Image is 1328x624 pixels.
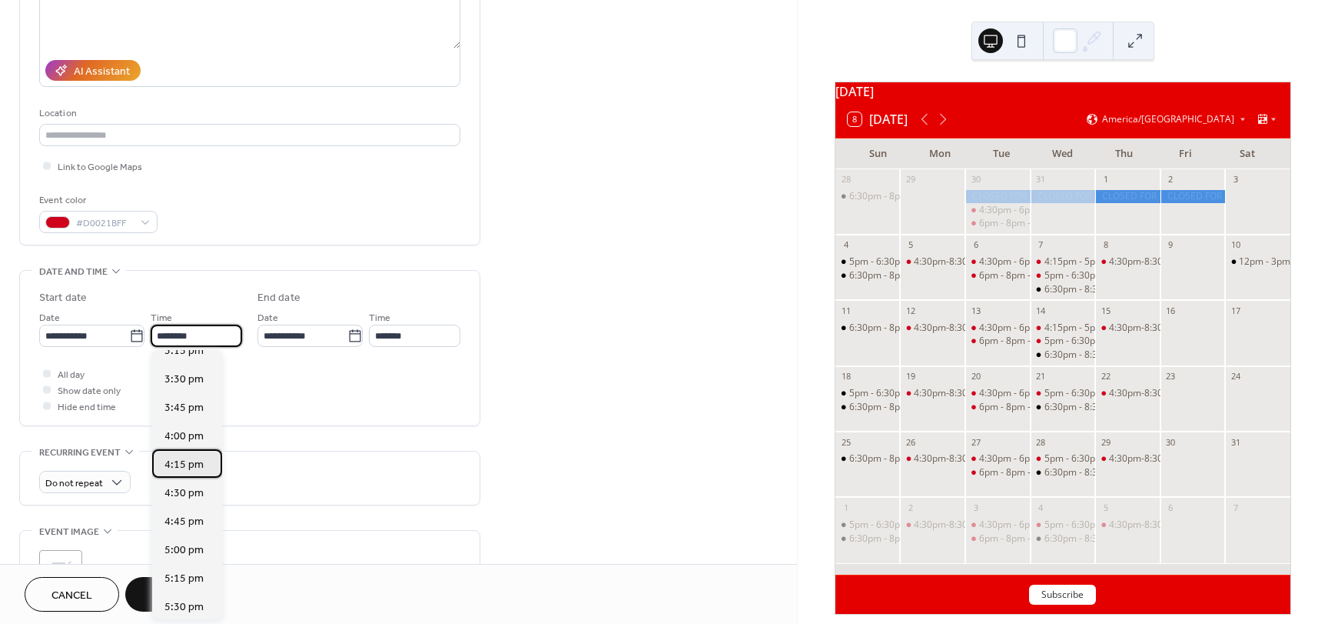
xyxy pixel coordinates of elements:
[1044,255,1170,269] div: 4:15pm - 5pm - RISING STARS
[1217,138,1278,169] div: Sat
[965,452,1031,465] div: 4:30pm - 6pm - LIGHT DINKERS PICKLEBALL
[1230,436,1241,448] div: 31
[164,542,204,559] span: 5:00 pm
[905,174,916,185] div: 29
[842,108,913,130] button: 8[DATE]
[1230,174,1241,185] div: 3
[835,269,901,282] div: 6:30pm - 8pm - AVERAGE JOES GAME NIGHT
[1165,239,1177,251] div: 9
[1044,466,1271,479] div: 6:30pm - 8:30pm - LC [DEMOGRAPHIC_DATA] STUDY
[164,343,204,359] span: 3:15 pm
[905,371,916,382] div: 19
[835,322,901,335] div: 6:30pm - 8pm - AVERAGE JOES GAME NIGHT
[39,192,154,209] div: Event color
[840,239,852,251] div: 4
[1035,305,1047,316] div: 14
[1165,305,1177,316] div: 16
[979,519,1165,532] div: 4:30pm - 6pm - LIGHT DINKERS PICKLEBALL
[979,387,1165,400] div: 4:30pm - 6pm - LIGHT DINKERS PICKLEBALL
[1109,255,1216,269] div: 4:30pm-8:30pm SCWAVE
[1100,502,1111,513] div: 5
[914,519,1021,532] div: 4:30pm-8:30pm SCWAVE
[1031,269,1096,282] div: 5pm - 6:30pm RISING STARS SPORTS
[835,401,901,414] div: 6:30pm - 8pm - AVERAGE JOES GAME NIGHT
[257,290,300,306] div: End date
[1100,239,1111,251] div: 8
[1044,335,1201,348] div: 5pm - 6:30pm RISING STARS SPORTS
[965,322,1031,335] div: 4:30pm - 6pm - LIGHT DINKERS PICKLEBALL
[1095,519,1160,532] div: 4:30pm-8:30pm SCWAVE
[970,239,981,251] div: 6
[979,466,1105,479] div: 6pm - 8pm - [PERSON_NAME]
[965,269,1031,282] div: 6pm - 8pm - WENDY PICKLEBALL
[58,399,116,415] span: Hide end time
[1230,239,1241,251] div: 10
[849,401,1039,414] div: 6:30pm - 8pm - AVERAGE JOES GAME NIGHT
[1035,239,1047,251] div: 7
[45,60,141,81] button: AI Assistant
[979,255,1165,269] div: 4:30pm - 6pm - LIGHT DINKERS PICKLEBALL
[1109,322,1216,335] div: 4:30pm-8:30pm SCWAVE
[1031,519,1096,532] div: 5pm - 6:30pm RISING STARS SPORTS
[1031,401,1096,414] div: 6:30pm - 8:30pm - LC BIBLE STUDY
[1094,138,1155,169] div: Thu
[39,310,60,326] span: Date
[1100,305,1111,316] div: 15
[965,217,1031,230] div: 6pm - 8pm - WENDY PICKLEBALL
[900,452,965,465] div: 4:30pm-8:30pm SCWAVE
[1031,452,1096,465] div: 5pm - 6:30pm RISING STARS SPORTS
[970,174,981,185] div: 30
[39,550,82,593] div: ;
[965,466,1031,479] div: 6pm - 8pm - WENDY PICKLEBALL
[58,159,142,175] span: Link to Google Maps
[979,217,1105,230] div: 6pm - 8pm - [PERSON_NAME]
[1230,502,1241,513] div: 7
[1044,452,1201,465] div: 5pm - 6:30pm RISING STARS SPORTS
[905,436,916,448] div: 26
[76,215,133,232] span: #D0021BFF
[1225,255,1290,269] div: 12pm - 3pm - JENKINS BIRTHDAY PARTY
[125,577,204,612] button: Save
[849,269,1039,282] div: 6:30pm - 8pm - AVERAGE JOES GAME NIGHT
[164,400,204,416] span: 3:45 pm
[25,577,119,612] a: Cancel
[58,367,85,383] span: All day
[840,174,852,185] div: 28
[1029,585,1096,605] button: Subscribe
[1044,401,1271,414] div: 6:30pm - 8:30pm - LC [DEMOGRAPHIC_DATA] STUDY
[1165,174,1177,185] div: 2
[1109,519,1216,532] div: 4:30pm-8:30pm SCWAVE
[900,519,965,532] div: 4:30pm-8:30pm SCWAVE
[970,502,981,513] div: 3
[369,310,390,326] span: Time
[1102,115,1234,124] span: America/[GEOGRAPHIC_DATA]
[1035,436,1047,448] div: 28
[1230,371,1241,382] div: 24
[965,255,1031,269] div: 4:30pm - 6pm - LIGHT DINKERS PICKLEBALL
[1155,138,1217,169] div: Fri
[39,290,87,306] div: Start date
[914,387,1021,400] div: 4:30pm-8:30pm SCWAVE
[1031,190,1096,203] div: CLOSED FOR NEW YEARS
[1032,138,1094,169] div: Wed
[1095,255,1160,269] div: 4:30pm-8:30pm SCWAVE
[1230,305,1241,316] div: 17
[970,436,981,448] div: 27
[45,475,103,492] span: Do not repeat
[848,138,909,169] div: Sun
[1031,335,1096,348] div: 5pm - 6:30pm RISING STARS SPORTS
[914,322,1021,335] div: 4:30pm-8:30pm SCWAVE
[979,335,1105,348] div: 6pm - 8pm - [PERSON_NAME]
[979,269,1105,282] div: 6pm - 8pm - [PERSON_NAME]
[1165,371,1177,382] div: 23
[1100,436,1111,448] div: 29
[1031,387,1096,400] div: 5pm - 6:30pm RISING STARS SPORTS
[979,401,1105,414] div: 6pm - 8pm - [PERSON_NAME]
[1095,387,1160,400] div: 4:30pm-8:30pm SCWAVE
[970,305,981,316] div: 13
[164,429,204,445] span: 4:00 pm
[51,588,92,604] span: Cancel
[900,322,965,335] div: 4:30pm-8:30pm SCWAVE
[965,335,1031,348] div: 6pm - 8pm - WENDY PICKLEBALL
[900,255,965,269] div: 4:30pm-8:30pm SCWAVE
